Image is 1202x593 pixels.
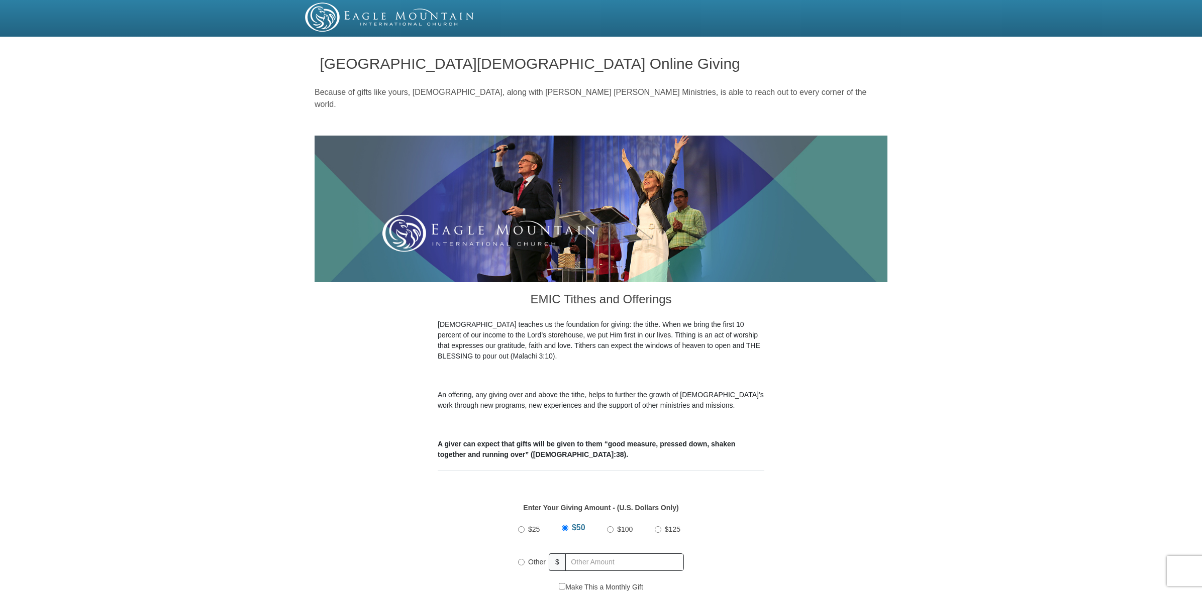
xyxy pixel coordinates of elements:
input: Make This a Monthly Gift [559,583,565,589]
span: $100 [617,525,633,533]
span: $50 [572,523,585,532]
h3: EMIC Tithes and Offerings [438,282,764,319]
label: Make This a Monthly Gift [559,582,643,592]
p: [DEMOGRAPHIC_DATA] teaches us the foundation for giving: the tithe. When we bring the first 10 pe... [438,319,764,362]
span: Other [528,558,546,566]
strong: Enter Your Giving Amount - (U.S. Dollars Only) [523,504,678,512]
span: $125 [665,525,680,533]
p: Because of gifts like yours, [DEMOGRAPHIC_DATA], along with [PERSON_NAME] [PERSON_NAME] Ministrie... [315,86,887,110]
b: A giver can expect that gifts will be given to them “good measure, pressed down, shaken together ... [438,440,735,458]
p: An offering, any giving over and above the tithe, helps to further the growth of [DEMOGRAPHIC_DAT... [438,390,764,411]
span: $25 [528,525,540,533]
img: EMIC [305,3,475,32]
input: Other Amount [565,553,684,571]
span: $ [549,553,566,571]
h1: [GEOGRAPHIC_DATA][DEMOGRAPHIC_DATA] Online Giving [320,55,882,72]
